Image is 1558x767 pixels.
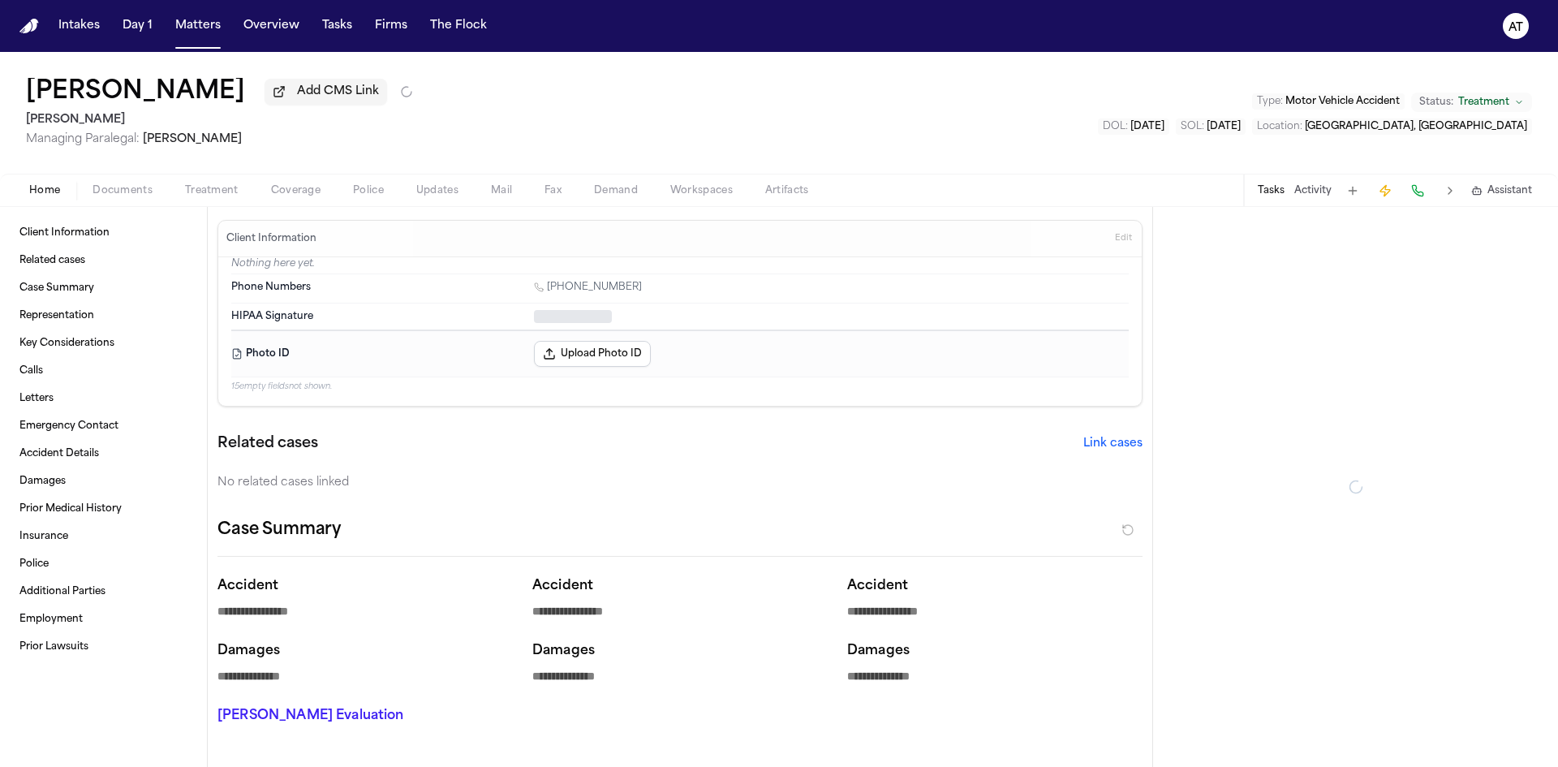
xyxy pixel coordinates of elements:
span: Updates [416,184,458,197]
span: Mail [491,184,512,197]
button: Intakes [52,11,106,41]
div: No related cases linked [217,475,1143,491]
a: Case Summary [13,275,194,301]
h2: Case Summary [217,517,341,543]
p: [PERSON_NAME] Evaluation [217,706,513,726]
a: Accident Details [13,441,194,467]
button: Add Task [1341,179,1364,202]
button: Add CMS Link [265,79,387,105]
h3: Client Information [223,232,320,245]
span: Treatment [1458,96,1509,109]
p: Accident [532,576,828,596]
span: [GEOGRAPHIC_DATA], [GEOGRAPHIC_DATA] [1305,122,1527,131]
a: Prior Medical History [13,496,194,522]
span: Status: [1419,96,1453,109]
span: Type : [1257,97,1283,106]
button: Edit [1110,226,1137,252]
span: [DATE] [1130,122,1164,131]
span: Motor Vehicle Accident [1285,97,1400,106]
dt: Photo ID [231,341,524,367]
span: Add CMS Link [297,84,379,100]
p: 15 empty fields not shown. [231,381,1129,393]
a: Additional Parties [13,579,194,605]
span: Treatment [185,184,239,197]
span: Location : [1257,122,1302,131]
button: The Flock [424,11,493,41]
span: Artifacts [765,184,809,197]
span: Workspaces [670,184,733,197]
span: [DATE] [1207,122,1241,131]
p: Accident [847,576,1143,596]
span: Police [353,184,384,197]
a: Key Considerations [13,330,194,356]
a: Employment [13,606,194,632]
span: Phone Numbers [231,281,311,294]
button: Change status from Treatment [1411,93,1532,112]
span: Edit [1115,233,1132,244]
p: Damages [532,641,828,661]
button: Edit Location: Torrance, CA [1252,118,1532,135]
p: Nothing here yet. [231,257,1129,274]
button: Day 1 [116,11,159,41]
p: Damages [217,641,513,661]
button: Tasks [316,11,359,41]
h1: [PERSON_NAME] [26,78,245,107]
button: Link cases [1083,436,1143,452]
span: [PERSON_NAME] [143,133,242,145]
button: Overview [237,11,306,41]
a: Insurance [13,524,194,549]
a: Representation [13,303,194,329]
h2: Related cases [217,433,318,455]
span: Assistant [1487,184,1532,197]
button: Make a Call [1406,179,1429,202]
span: Home [29,184,60,197]
span: Managing Paralegal: [26,133,140,145]
span: Demand [594,184,638,197]
a: Call 1 (424) 308-2753 [534,281,642,294]
a: Emergency Contact [13,413,194,439]
button: Edit DOL: 2025-06-24 [1098,118,1169,135]
button: Firms [368,11,414,41]
a: Client Information [13,220,194,246]
button: Edit Type: Motor Vehicle Accident [1252,93,1405,110]
a: Home [19,19,39,34]
button: Upload Photo ID [534,341,651,367]
a: Damages [13,468,194,494]
a: Prior Lawsuits [13,634,194,660]
p: Damages [847,641,1143,661]
a: Police [13,551,194,577]
button: Edit SOL: 2027-06-24 [1176,118,1246,135]
button: Matters [169,11,227,41]
img: Finch Logo [19,19,39,34]
h2: [PERSON_NAME] [26,110,413,130]
span: SOL : [1181,122,1204,131]
a: Letters [13,386,194,412]
button: Tasks [1258,184,1285,197]
button: Create Immediate Task [1374,179,1397,202]
span: DOL : [1103,122,1128,131]
button: Assistant [1471,184,1532,197]
span: Fax [544,184,562,197]
a: Related cases [13,248,194,274]
a: Calls [13,358,194,384]
dt: HIPAA Signature [231,310,524,323]
p: Accident [217,576,513,596]
button: Edit matter name [26,78,245,107]
span: Documents [93,184,153,197]
button: Activity [1294,184,1332,197]
span: Coverage [271,184,321,197]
